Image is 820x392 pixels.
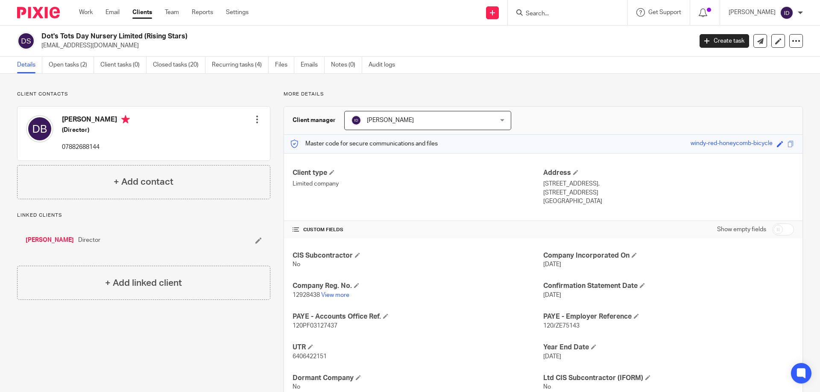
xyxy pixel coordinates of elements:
a: Recurring tasks (4) [212,57,269,73]
i: Primary [121,115,130,124]
h4: + Add linked client [105,276,182,290]
a: Create task [700,34,749,48]
p: [PERSON_NAME] [729,8,776,17]
h4: Client type [293,168,543,177]
span: No [543,384,551,390]
span: 6406422151 [293,354,327,360]
a: View more [321,292,349,298]
a: Open tasks (2) [49,57,94,73]
h4: Confirmation Statement Date [543,282,794,290]
h4: Company Incorporated On [543,251,794,260]
h4: PAYE - Employer Reference [543,312,794,321]
h4: Address [543,168,794,177]
h4: Dormant Company [293,374,543,383]
p: [STREET_ADDRESS], [543,180,794,188]
p: [STREET_ADDRESS] [543,189,794,197]
label: Show empty fields [717,225,766,234]
p: Linked clients [17,212,270,219]
h4: UTR [293,343,543,352]
a: Reports [192,8,213,17]
a: Email [105,8,120,17]
a: [PERSON_NAME] [26,236,74,244]
span: No [293,261,300,267]
a: Notes (0) [331,57,362,73]
a: Settings [226,8,249,17]
span: 120/ZE75143 [543,323,580,329]
img: svg%3E [26,115,53,142]
a: Work [79,8,93,17]
a: Files [275,57,294,73]
span: [DATE] [543,261,561,267]
a: Team [165,8,179,17]
a: Emails [301,57,325,73]
a: Client tasks (0) [100,57,146,73]
h4: [PERSON_NAME] [62,115,130,126]
span: 12928438 [293,292,320,298]
a: Details [17,57,42,73]
span: [DATE] [543,354,561,360]
a: Audit logs [369,57,401,73]
span: No [293,384,300,390]
img: Pixie [17,7,60,18]
h3: Client manager [293,116,336,125]
span: Get Support [648,9,681,15]
h4: PAYE - Accounts Office Ref. [293,312,543,321]
input: Search [525,10,602,18]
p: Limited company [293,180,543,188]
img: svg%3E [351,115,361,125]
p: [EMAIL_ADDRESS][DOMAIN_NAME] [41,41,687,50]
h4: Ltd CIS Subcontractor (IFORM) [543,374,794,383]
img: svg%3E [17,32,35,50]
p: Master code for secure communications and files [290,139,438,148]
h4: + Add contact [114,175,173,189]
h2: Dot's Tots Day Nursery Limited (Rising Stars) [41,32,558,41]
p: Client contacts [17,91,270,98]
span: 120PF03127437 [293,323,337,329]
p: [GEOGRAPHIC_DATA] [543,197,794,206]
span: [PERSON_NAME] [367,117,414,123]
p: 07882688144 [62,143,130,151]
h4: Company Reg. No. [293,282,543,290]
img: svg%3E [780,6,794,20]
h4: CIS Subcontractor [293,251,543,260]
a: Clients [132,8,152,17]
a: Closed tasks (20) [153,57,205,73]
h4: CUSTOM FIELDS [293,226,543,233]
span: [DATE] [543,292,561,298]
h5: (Director) [62,126,130,134]
h4: Year End Date [543,343,794,352]
div: windy-red-honeycomb-bicycle [691,139,773,149]
span: Director [78,236,100,244]
p: More details [284,91,803,98]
